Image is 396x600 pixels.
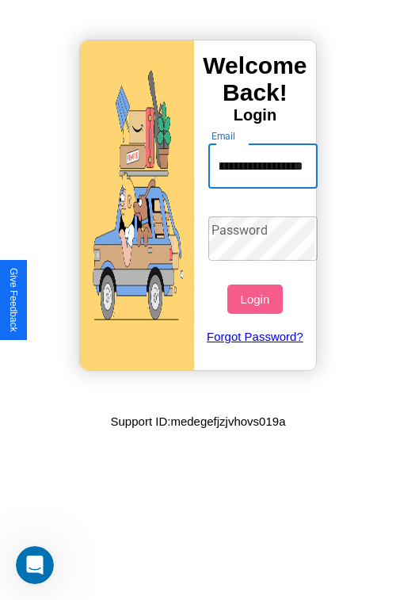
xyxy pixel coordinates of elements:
p: Support ID: medegefjzjvhovs019a [111,411,286,432]
a: Forgot Password? [200,314,310,359]
h4: Login [194,106,316,124]
img: gif [80,40,194,370]
button: Login [227,285,282,314]
label: Email [211,129,236,143]
iframe: Intercom live chat [16,546,54,584]
h3: Welcome Back! [194,52,316,106]
div: Give Feedback [8,268,19,332]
